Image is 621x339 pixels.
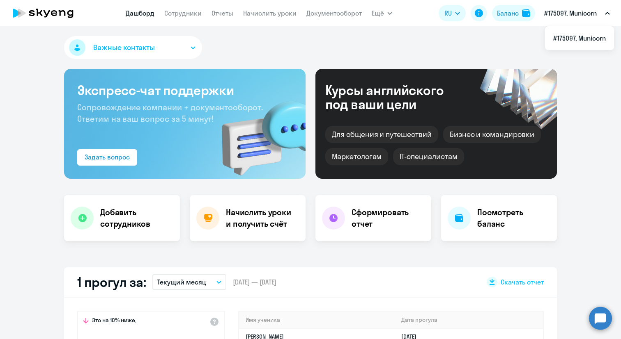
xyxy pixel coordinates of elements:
[226,207,297,230] h4: Начислить уроки и получить счёт
[325,148,388,165] div: Маркетологам
[544,8,597,18] p: #175097, Municorn
[545,26,614,50] ul: Ещё
[497,8,519,18] div: Баланс
[492,5,535,21] button: Балансbalance
[233,278,276,287] span: [DATE] — [DATE]
[212,9,233,17] a: Отчеты
[393,148,464,165] div: IT-специалистам
[100,207,173,230] h4: Добавить сотрудников
[439,5,466,21] button: RU
[243,9,297,17] a: Начислить уроки
[372,8,384,18] span: Ещё
[93,42,155,53] span: Важные контакты
[210,86,306,179] img: bg-img
[306,9,362,17] a: Документооборот
[352,207,425,230] h4: Сформировать отчет
[77,274,146,290] h2: 1 прогул за:
[501,278,544,287] span: Скачать отчет
[64,36,202,59] button: Важные контакты
[157,277,206,287] p: Текущий месяц
[522,9,530,17] img: balance
[164,9,202,17] a: Сотрудники
[540,3,614,23] button: #175097, Municorn
[92,316,136,326] span: Это на 10% ниже,
[77,82,292,98] h3: Экспресс-чат поддержки
[126,9,154,17] a: Дашборд
[325,126,438,143] div: Для общения и путешествий
[77,149,137,166] button: Задать вопрос
[477,207,550,230] h4: Посмотреть баланс
[395,312,543,328] th: Дата прогула
[372,5,392,21] button: Ещё
[443,126,541,143] div: Бизнес и командировки
[152,274,226,290] button: Текущий месяц
[239,312,395,328] th: Имя ученика
[325,83,466,111] div: Курсы английского под ваши цели
[77,102,263,124] span: Сопровождение компании + документооборот. Ответим на ваш вопрос за 5 минут!
[85,152,130,162] div: Задать вопрос
[444,8,452,18] span: RU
